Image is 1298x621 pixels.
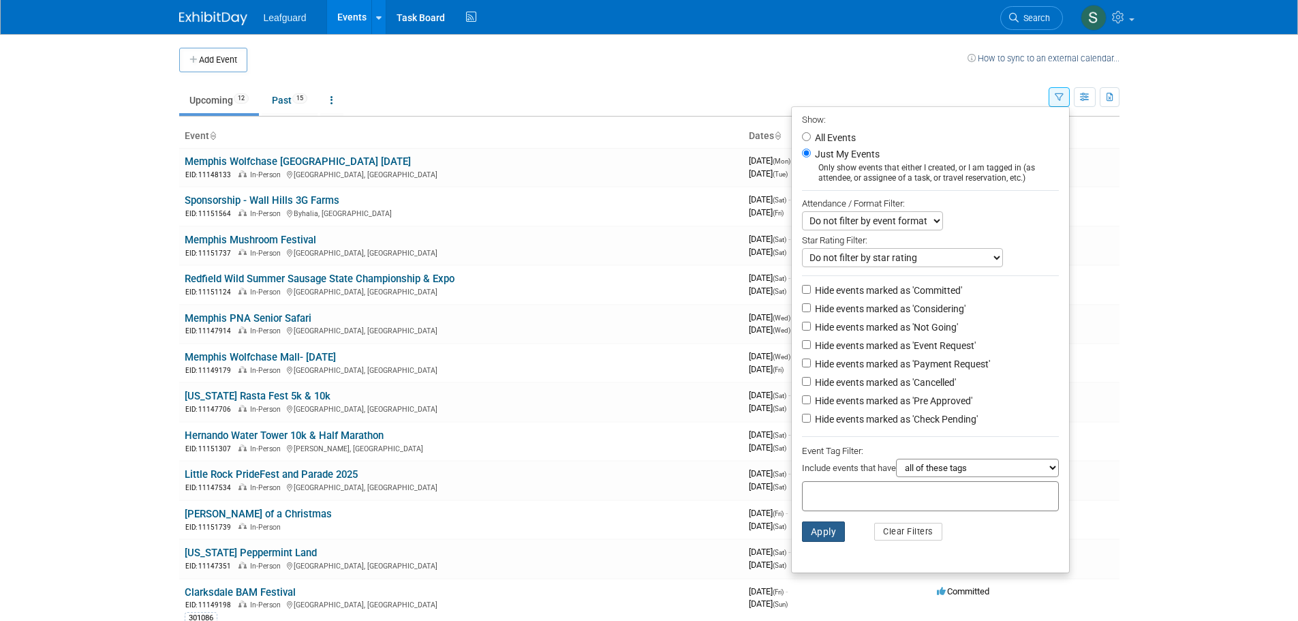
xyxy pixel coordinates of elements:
[788,273,790,283] span: -
[773,510,784,517] span: (Fri)
[185,601,236,609] span: EID: 11149198
[238,562,247,569] img: In-Person Event
[749,481,786,491] span: [DATE]
[749,273,790,283] span: [DATE]
[788,194,790,205] span: -
[185,560,738,571] div: [GEOGRAPHIC_DATA], [GEOGRAPHIC_DATA]
[179,87,259,113] a: Upcoming12
[749,508,788,518] span: [DATE]
[250,327,285,335] span: In-Person
[749,586,788,596] span: [DATE]
[749,560,786,570] span: [DATE]
[773,601,788,608] span: (Sun)
[812,320,958,334] label: Hide events marked as 'Not Going'
[773,431,786,439] span: (Sat)
[250,249,285,258] span: In-Person
[185,210,236,217] span: EID: 11151564
[238,170,247,177] img: In-Person Event
[185,508,332,520] a: [PERSON_NAME] of a Christmas
[250,483,285,492] span: In-Person
[185,403,738,414] div: [GEOGRAPHIC_DATA], [GEOGRAPHIC_DATA]
[788,429,790,440] span: -
[185,468,358,481] a: Little Rock PrideFest and Parade 2025
[185,351,336,363] a: Memphis Wolfchase Mall- [DATE]
[749,207,784,217] span: [DATE]
[788,390,790,400] span: -
[185,288,236,296] span: EID: 11151124
[773,288,786,295] span: (Sat)
[262,87,318,113] a: Past15
[812,394,972,408] label: Hide events marked as 'Pre Approved'
[749,286,786,296] span: [DATE]
[773,405,786,412] span: (Sat)
[238,327,247,333] img: In-Person Event
[773,392,786,399] span: (Sat)
[185,562,236,570] span: EID: 11147351
[749,324,790,335] span: [DATE]
[179,125,743,148] th: Event
[250,523,285,532] span: In-Person
[812,133,856,142] label: All Events
[185,324,738,336] div: [GEOGRAPHIC_DATA], [GEOGRAPHIC_DATA]
[749,442,786,453] span: [DATE]
[185,312,311,324] a: Memphis PNA Senior Safari
[238,366,247,373] img: In-Person Event
[937,586,989,596] span: Committed
[238,523,247,530] img: In-Person Event
[749,155,794,166] span: [DATE]
[788,468,790,479] span: -
[185,171,236,179] span: EID: 11148133
[749,390,790,400] span: [DATE]
[185,484,236,491] span: EID: 11147534
[179,12,247,25] img: ExhibitDay
[238,209,247,216] img: In-Person Event
[812,339,976,352] label: Hide events marked as 'Event Request'
[250,444,285,453] span: In-Person
[773,483,786,491] span: (Sat)
[773,157,790,165] span: (Mon)
[749,234,790,244] span: [DATE]
[802,110,1059,127] div: Show:
[250,562,285,571] span: In-Person
[185,547,317,559] a: [US_STATE] Peppermint Land
[185,442,738,454] div: [PERSON_NAME], [GEOGRAPHIC_DATA]
[234,93,249,104] span: 12
[773,170,788,178] span: (Tue)
[238,483,247,490] img: In-Person Event
[292,93,307,104] span: 15
[185,524,236,531] span: EID: 11151739
[774,130,781,141] a: Sort by Start Date
[185,586,296,599] a: Clarksdale BAM Festival
[743,125,931,148] th: Dates
[749,194,790,205] span: [DATE]
[238,249,247,256] img: In-Person Event
[749,312,794,322] span: [DATE]
[786,586,788,596] span: -
[968,53,1119,63] a: How to sync to an external calendar...
[802,459,1059,481] div: Include events that have
[185,286,738,297] div: [GEOGRAPHIC_DATA], [GEOGRAPHIC_DATA]
[238,444,247,451] img: In-Person Event
[250,601,285,609] span: In-Person
[179,48,247,72] button: Add Event
[773,444,786,452] span: (Sat)
[802,521,846,542] button: Apply
[264,12,307,23] span: Leafguard
[238,288,247,294] img: In-Person Event
[250,209,285,218] span: In-Person
[749,468,790,479] span: [DATE]
[788,547,790,557] span: -
[185,249,236,257] span: EID: 11151737
[773,196,786,204] span: (Sat)
[250,170,285,179] span: In-Person
[749,403,786,413] span: [DATE]
[185,429,384,442] a: Hernando Water Tower 10k & Half Marathon
[802,163,1059,183] div: Only show events that either I created, or I am tagged in (as attendee, or assignee of a task, or...
[773,470,786,478] span: (Sat)
[749,547,790,557] span: [DATE]
[185,234,316,246] a: Memphis Mushroom Festival
[185,367,236,374] span: EID: 11149179
[773,314,790,322] span: (Wed)
[773,327,790,334] span: (Wed)
[773,236,786,243] span: (Sat)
